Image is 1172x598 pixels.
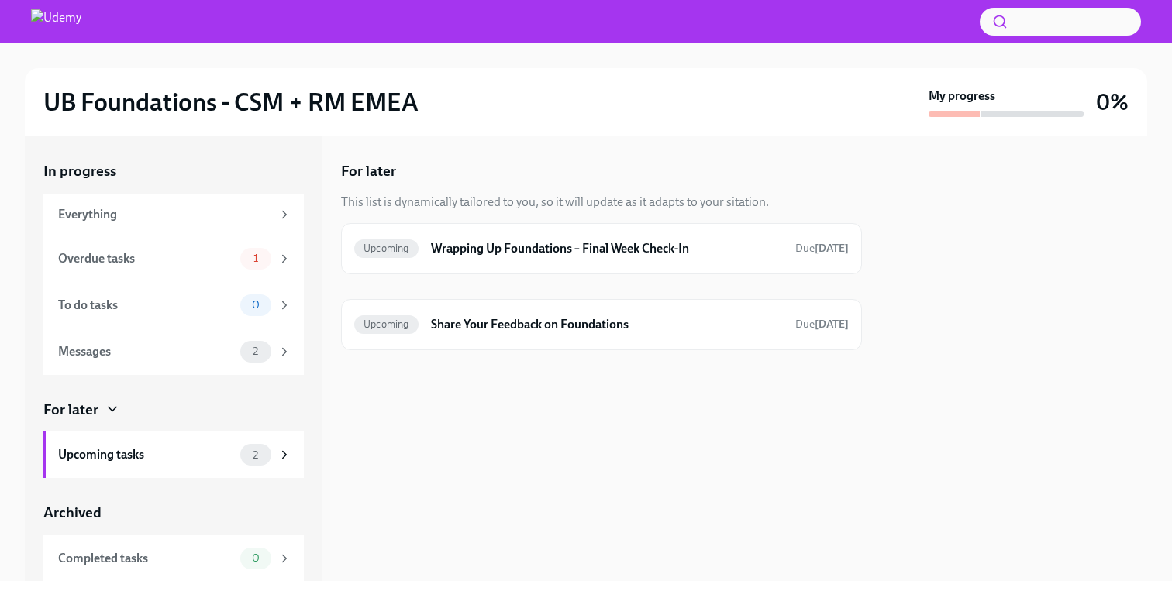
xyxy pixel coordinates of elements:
[58,446,234,463] div: Upcoming tasks
[43,328,304,375] a: Messages2
[43,535,304,582] a: Completed tasks0
[243,552,269,564] span: 0
[341,194,769,211] div: This list is dynamically tailored to you, so it will update as it adapts to your sitation.
[243,299,269,311] span: 0
[31,9,81,34] img: Udemy
[815,242,849,255] strong: [DATE]
[43,282,304,328] a: To do tasks0
[243,449,267,461] span: 2
[43,235,304,282] a: Overdue tasks1
[1096,88,1129,116] h3: 0%
[354,318,419,330] span: Upcoming
[43,400,98,420] div: For later
[43,503,304,523] a: Archived
[244,253,267,264] span: 1
[815,318,849,331] strong: [DATE]
[58,250,234,267] div: Overdue tasks
[354,312,849,337] a: UpcomingShare Your Feedback on FoundationsDue[DATE]
[354,236,849,261] a: UpcomingWrapping Up Foundations – Final Week Check-InDue[DATE]
[58,297,234,314] div: To do tasks
[43,431,304,478] a: Upcoming tasks2
[431,316,783,333] h6: Share Your Feedback on Foundations
[929,88,995,105] strong: My progress
[58,343,234,360] div: Messages
[795,242,849,255] span: Due
[43,87,419,118] h2: UB Foundations - CSM + RM EMEA
[43,194,304,235] a: Everything
[243,345,267,357] span: 2
[58,206,271,223] div: Everything
[43,400,304,420] a: For later
[43,161,304,181] a: In progress
[795,318,849,331] span: Due
[354,242,419,254] span: Upcoming
[431,240,783,257] h6: Wrapping Up Foundations – Final Week Check-In
[58,550,234,567] div: Completed tasks
[795,241,849,256] span: November 3rd, 2025 16:00
[795,317,849,332] span: November 13th, 2025 16:00
[341,161,396,181] h5: For later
